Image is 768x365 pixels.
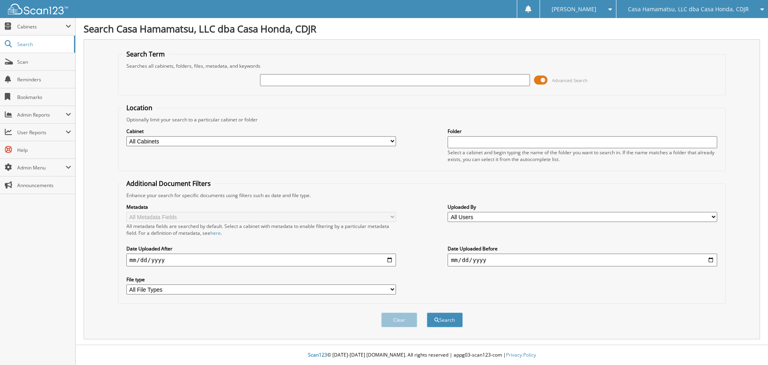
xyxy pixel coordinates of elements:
iframe: Chat Widget [728,327,768,365]
label: Uploaded By [448,204,717,210]
a: Privacy Policy [506,351,536,358]
h1: Search Casa Hamamatsu, LLC dba Casa Honda, CDJR [84,22,760,35]
button: Search [427,313,463,327]
label: File type [126,276,396,283]
span: Advanced Search [552,77,588,83]
label: Folder [448,128,717,135]
div: Optionally limit your search to a particular cabinet or folder [122,116,722,123]
span: Admin Menu [17,164,66,171]
span: Cabinets [17,23,66,30]
input: start [126,254,396,266]
legend: Location [122,103,156,112]
div: © [DATE]-[DATE] [DOMAIN_NAME]. All rights reserved | appg03-scan123-com | [76,345,768,365]
span: Casa Hamamatsu, LLC dba Casa Honda, CDJR [628,7,749,12]
span: Help [17,147,71,153]
span: Announcements [17,182,71,189]
label: Date Uploaded After [126,245,396,252]
span: [PERSON_NAME] [552,7,596,12]
div: Enhance your search for specific documents using filters such as date and file type. [122,192,722,199]
legend: Additional Document Filters [122,179,215,188]
span: Bookmarks [17,94,71,101]
span: Admin Reports [17,111,66,118]
span: Search [17,41,70,48]
span: Scan [17,58,71,65]
button: Clear [381,313,417,327]
div: Select a cabinet and begin typing the name of the folder you want to search in. If the name match... [448,149,717,163]
div: Searches all cabinets, folders, files, metadata, and keywords [122,63,722,69]
img: scan123-logo-white.svg [8,4,68,14]
div: All metadata fields are searched by default. Select a cabinet with metadata to enable filtering b... [126,223,396,236]
span: Reminders [17,76,71,83]
span: User Reports [17,129,66,136]
label: Cabinet [126,128,396,135]
a: here [210,230,221,236]
legend: Search Term [122,50,169,58]
input: end [448,254,717,266]
span: Scan123 [308,351,327,358]
label: Metadata [126,204,396,210]
label: Date Uploaded Before [448,245,717,252]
